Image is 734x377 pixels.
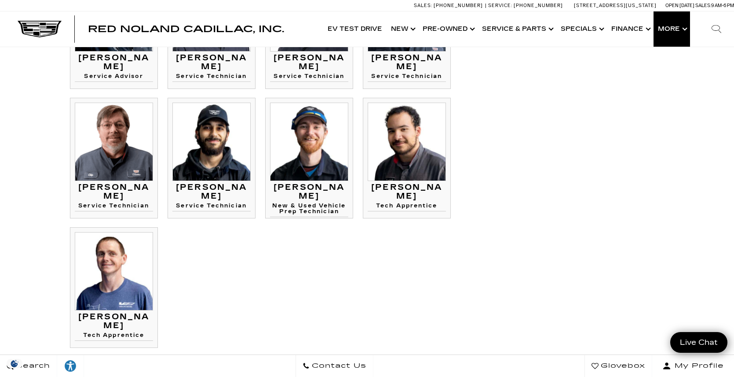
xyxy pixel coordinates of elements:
h4: Service Technician [172,74,251,82]
h3: [PERSON_NAME] [75,54,153,71]
span: Live Chat [676,337,722,347]
a: Pre-Owned [418,11,478,47]
h3: [PERSON_NAME] [270,54,348,71]
span: Open [DATE] [665,3,694,8]
a: Service & Parts [478,11,556,47]
a: Service: [PHONE_NUMBER] [485,3,565,8]
button: More [654,11,690,47]
h3: [PERSON_NAME] [368,183,446,201]
h4: Service Technician [368,74,446,82]
h4: New & Used Vehicle Prep Technician [270,203,348,217]
a: New [387,11,418,47]
span: [PHONE_NUMBER] [514,3,563,8]
a: Contact Us [296,355,373,377]
div: Explore your accessibility options [57,359,84,373]
h3: [PERSON_NAME] [172,183,251,201]
a: EV Test Drive [323,11,387,47]
span: Sales: [414,3,432,8]
h3: [PERSON_NAME] [270,183,348,201]
span: Glovebox [599,360,645,372]
span: Sales: [695,3,711,8]
a: Finance [607,11,654,47]
img: Opt-Out Icon [4,359,25,368]
button: Open user profile menu [652,355,734,377]
span: 9 AM-6 PM [711,3,734,8]
span: Red Noland Cadillac, Inc. [88,24,284,34]
section: Click to Open Cookie Consent Modal [4,359,25,368]
img: Cadillac Dark Logo with Cadillac White Text [18,21,62,37]
a: [STREET_ADDRESS][US_STATE] [574,3,657,8]
span: [PHONE_NUMBER] [434,3,483,8]
a: Specials [556,11,607,47]
div: Search [699,11,734,47]
h4: Service Advisor [75,74,153,82]
h3: [PERSON_NAME] [368,54,446,71]
a: Glovebox [584,355,652,377]
h4: Tech Apprentice [368,203,446,211]
span: Contact Us [310,360,366,372]
h3: [PERSON_NAME] [75,183,153,201]
h4: Service Technician [270,74,348,82]
h4: Service Technician [75,203,153,211]
span: My Profile [671,360,724,372]
a: Explore your accessibility options [57,355,84,377]
h3: [PERSON_NAME] [172,54,251,71]
a: Sales: [PHONE_NUMBER] [414,3,485,8]
span: Service: [488,3,512,8]
h4: Tech Apprentice [75,333,153,341]
h3: [PERSON_NAME] [75,313,153,330]
a: Live Chat [670,332,727,353]
h4: Service Technician [172,203,251,211]
span: Search [14,360,50,372]
a: Red Noland Cadillac, Inc. [88,25,284,33]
